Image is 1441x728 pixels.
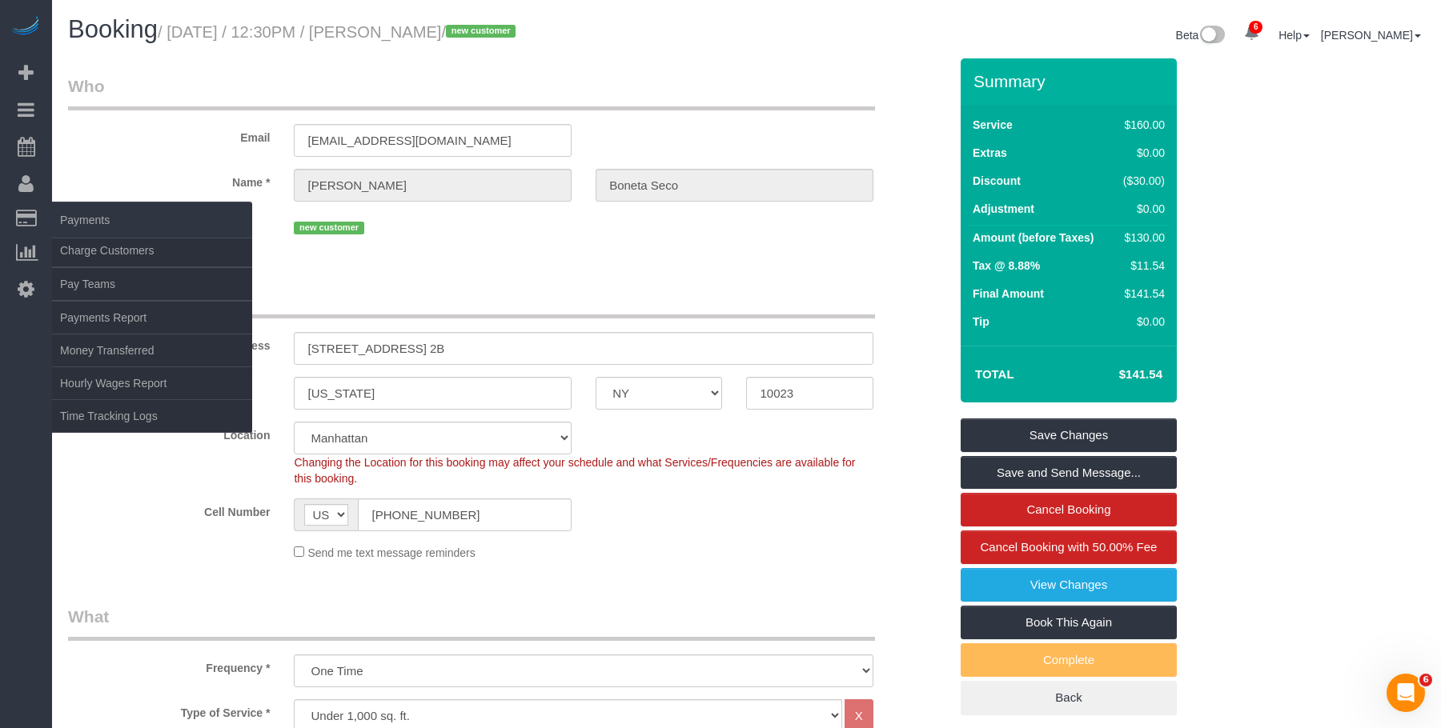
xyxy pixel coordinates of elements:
[1419,674,1432,686] span: 6
[158,23,520,41] small: / [DATE] / 12:30PM / [PERSON_NAME]
[294,456,855,485] span: Changing the Location for this booking may affect your schedule and what Services/Frequencies are...
[446,25,516,38] span: new customer
[52,367,252,399] a: Hourly Wages Report
[973,201,1034,217] label: Adjustment
[294,222,363,234] span: new customer
[441,23,520,41] span: /
[1117,145,1165,161] div: $0.00
[975,367,1014,381] strong: Total
[52,234,252,266] a: Charge Customers
[973,230,1094,246] label: Amount (before Taxes)
[973,314,989,330] label: Tip
[973,286,1044,302] label: Final Amount
[56,169,282,190] label: Name *
[294,377,572,410] input: City
[52,268,252,300] a: Pay Teams
[961,493,1177,526] a: Cancel Booking
[1117,286,1165,302] div: $141.54
[1278,29,1310,42] a: Help
[1198,26,1225,46] img: New interface
[961,456,1177,490] a: Save and Send Message...
[1117,258,1165,274] div: $11.54
[358,498,572,531] input: Cell Number
[973,173,1021,189] label: Discount
[68,74,875,110] legend: Who
[961,530,1177,564] a: Cancel Booking with 50.00% Fee
[961,418,1177,452] a: Save Changes
[973,117,1013,133] label: Service
[746,377,873,410] input: Zip Code
[973,258,1040,274] label: Tax @ 8.88%
[961,568,1177,602] a: View Changes
[68,15,158,43] span: Booking
[56,498,282,520] label: Cell Number
[1117,314,1165,330] div: $0.00
[1236,16,1267,51] a: 6
[1117,201,1165,217] div: $0.00
[961,606,1177,639] a: Book This Again
[961,681,1177,714] a: Back
[1117,230,1165,246] div: $130.00
[1176,29,1226,42] a: Beta
[52,302,252,334] a: Payments Report
[56,654,282,676] label: Frequency *
[1249,21,1262,34] span: 6
[68,605,875,641] legend: What
[1071,368,1162,382] h4: $141.54
[10,16,42,38] img: Automaid Logo
[307,546,475,559] span: Send me text message reminders
[973,145,1007,161] label: Extras
[973,72,1169,90] h3: Summary
[294,124,572,157] input: Email
[1387,674,1425,712] iframe: Intercom live chat
[68,282,875,318] legend: Where
[1117,117,1165,133] div: $160.00
[1117,173,1165,189] div: ($30.00)
[981,540,1158,554] span: Cancel Booking with 50.00% Fee
[1321,29,1421,42] a: [PERSON_NAME]
[52,400,252,432] a: Time Tracking Logs
[596,169,873,202] input: Last Name
[56,124,282,146] label: Email
[52,234,252,433] ul: Payments
[56,699,282,721] label: Type of Service *
[294,169,572,202] input: First Name
[52,202,252,238] span: Payments
[52,334,252,366] a: Money Transferred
